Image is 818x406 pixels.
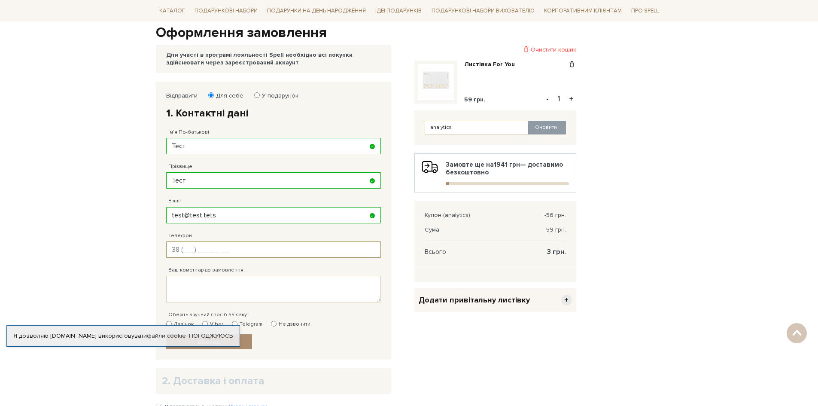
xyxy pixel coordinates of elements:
a: Про Spell [628,4,662,18]
span: 3 грн. [547,248,566,256]
span: Додати привітальну листівку [419,295,530,305]
input: 38 (___) ___ __ __ [166,241,381,258]
div: Для участі в програмі лояльності Spell необхідно всі покупки здійснювати через зареєстрований акк... [166,51,381,67]
h1: Оформлення замовлення [156,24,663,42]
label: Ваш коментар до замовлення. [168,266,245,274]
label: У подарунок [256,92,298,100]
input: У подарунок [254,92,260,98]
button: Оновити [528,121,566,134]
span: Купон (analytics) [425,211,470,219]
div: Очистити кошик [414,46,576,54]
span: Всього [425,248,446,256]
a: Подарункові набори [191,4,261,18]
a: Корпоративним клієнтам [541,3,625,18]
h2: 1. Контактні дані [166,107,381,120]
label: Email [168,197,181,205]
span: 59 грн. [464,96,485,103]
button: + [566,92,576,105]
a: Каталог [156,4,189,18]
b: 1941 грн [494,161,520,168]
label: Прізвище [168,163,192,171]
label: Telegram [232,321,262,328]
a: Ідеї подарунків [372,4,425,18]
label: Оберіть зручний спосіб зв`язку: [168,311,248,319]
span: + [561,295,572,305]
a: Листівка For You [464,61,521,68]
h2: 2. Доставка і оплата [162,374,385,388]
img: Листівка For You [418,64,454,100]
label: Ім'я По-батькові [168,128,209,136]
input: Не дзвонити [271,321,277,327]
label: Дзвінок [166,321,194,328]
label: Не дзвонити [271,321,310,328]
span: 59 грн. [546,226,566,234]
input: Telegram [232,321,237,327]
button: - [543,92,552,105]
input: Дзвінок [166,321,172,327]
span: -56 грн. [544,211,566,219]
span: Сума [425,226,439,234]
input: Для себе [208,92,214,98]
a: файли cookie [147,332,186,339]
a: Подарункові набори вихователю [428,3,538,18]
label: Відправити [166,92,198,100]
label: Viber [202,321,223,328]
a: Подарунки на День народження [264,4,369,18]
div: Я дозволяю [DOMAIN_NAME] використовувати [7,332,240,340]
a: Погоджуюсь [189,332,233,340]
div: Замовте ще на — доставимо безкоштовно [422,161,569,185]
input: Viber [202,321,208,327]
input: Введіть код купона [425,121,529,134]
label: Телефон [168,232,192,240]
label: Для себе [210,92,243,100]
